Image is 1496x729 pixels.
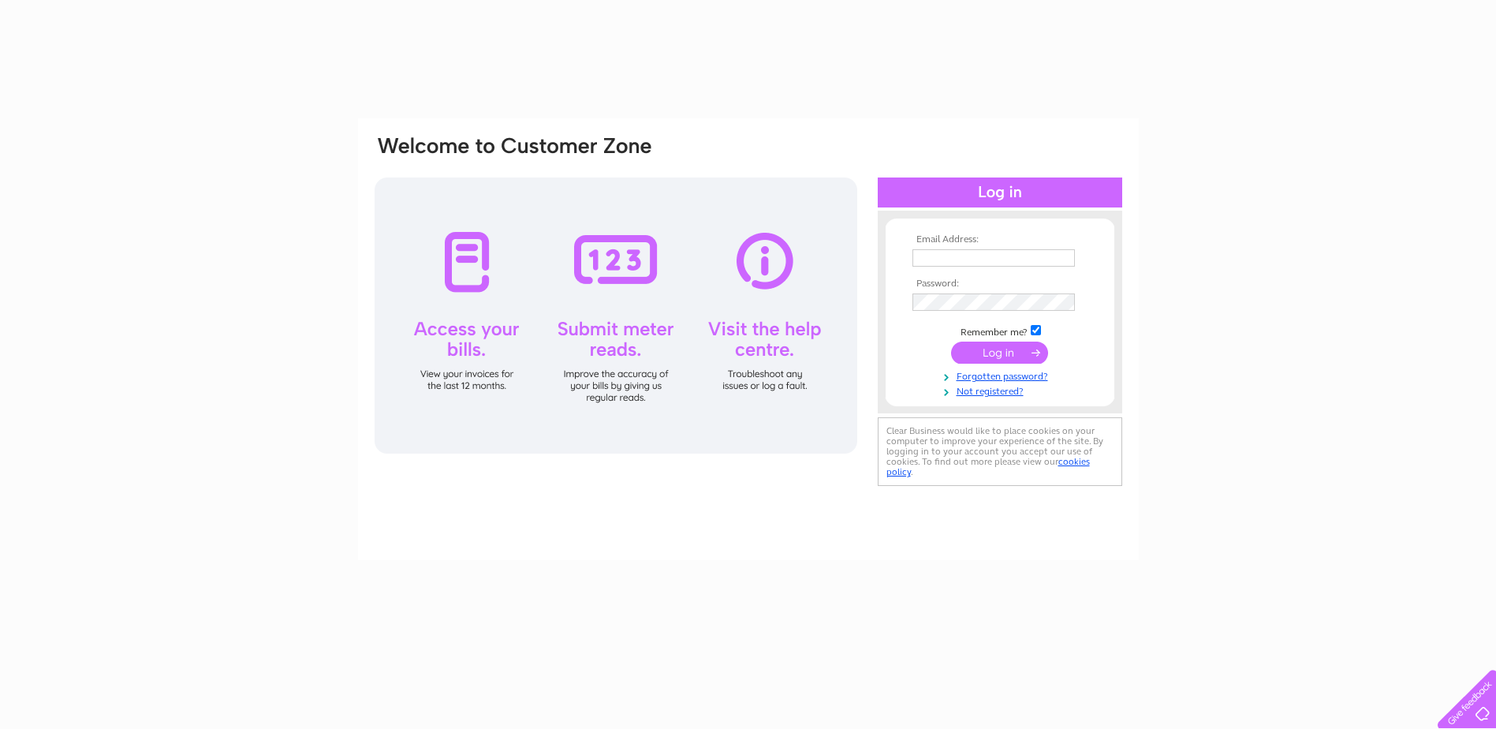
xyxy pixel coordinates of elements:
[912,383,1091,398] a: Not registered?
[908,234,1091,245] th: Email Address:
[912,368,1091,383] a: Forgotten password?
[908,323,1091,338] td: Remember me?
[878,417,1122,486] div: Clear Business would like to place cookies on your computer to improve your experience of the sit...
[951,342,1048,364] input: Submit
[886,456,1090,477] a: cookies policy
[908,279,1091,290] th: Password:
